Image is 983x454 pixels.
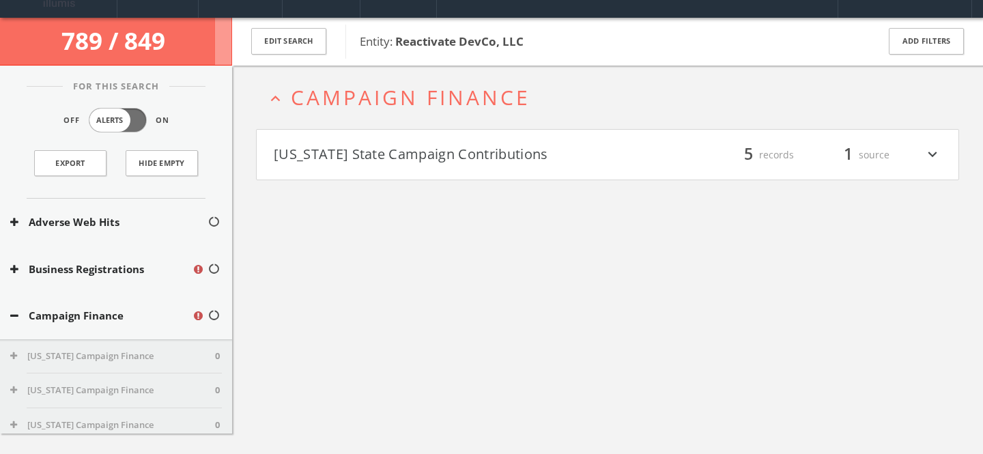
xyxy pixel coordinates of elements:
[10,384,215,397] button: [US_STATE] Campaign Finance
[10,418,215,432] button: [US_STATE] Campaign Finance
[215,384,220,397] span: 0
[266,89,285,108] i: expand_less
[266,86,959,109] button: expand_lessCampaign Finance
[924,143,941,167] i: expand_more
[215,350,220,363] span: 0
[808,143,889,167] div: source
[889,28,964,55] button: Add Filters
[838,143,859,167] span: 1
[10,350,215,363] button: [US_STATE] Campaign Finance
[156,115,169,126] span: On
[61,25,171,57] span: 789 / 849
[251,28,326,55] button: Edit Search
[126,150,198,176] button: Hide Empty
[34,150,106,176] a: Export
[360,33,524,49] span: Entity:
[63,80,169,94] span: For This Search
[63,115,80,126] span: Off
[10,261,192,277] button: Business Registrations
[274,143,608,167] button: [US_STATE] State Campaign Contributions
[395,33,524,49] b: Reactivate DevCo, LLC
[738,143,759,167] span: 5
[10,308,192,324] button: Campaign Finance
[10,214,208,230] button: Adverse Web Hits
[291,83,530,111] span: Campaign Finance
[712,143,794,167] div: records
[215,418,220,432] span: 0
